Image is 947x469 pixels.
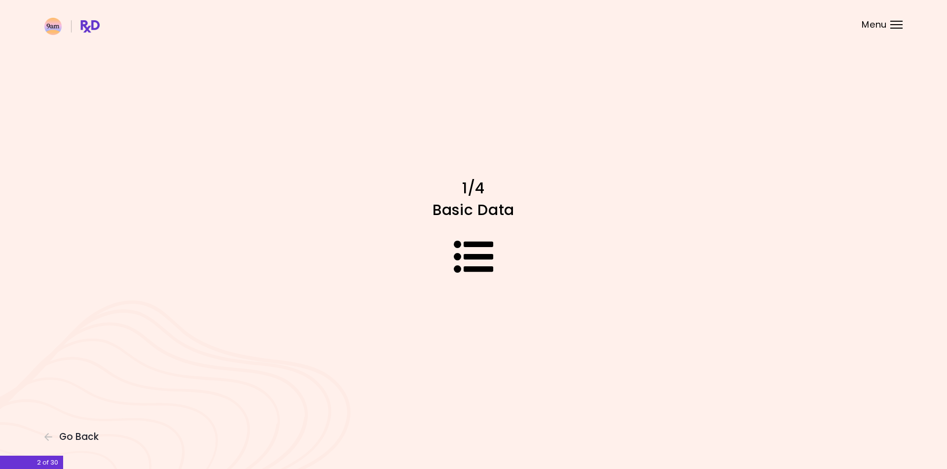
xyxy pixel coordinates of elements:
[301,179,646,198] h1: 1/4
[301,200,646,219] h1: Basic Data
[44,18,100,35] img: RxDiet
[44,432,104,442] button: Go Back
[862,20,887,29] span: Menu
[59,432,99,442] span: Go Back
